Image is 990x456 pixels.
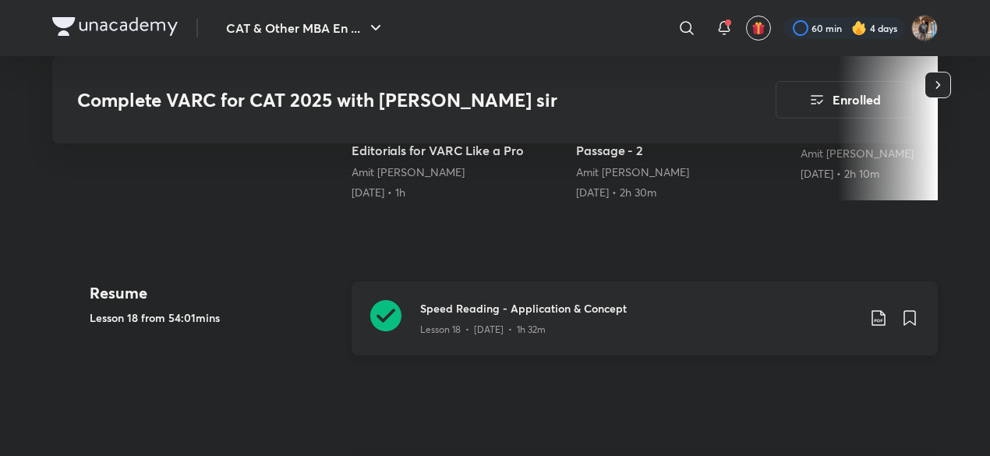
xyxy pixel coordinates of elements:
[576,164,788,180] div: Amit Deepak Rohra
[352,164,564,180] div: Amit Deepak Rohra
[801,146,914,161] a: Amit [PERSON_NAME]
[352,164,465,179] a: Amit [PERSON_NAME]
[77,89,688,111] h3: Complete VARC for CAT 2025 with [PERSON_NAME] sir
[751,21,765,35] img: avatar
[420,323,546,337] p: Lesson 18 • [DATE] • 1h 32m
[352,281,938,374] a: Speed Reading - Application & ConceptLesson 18 • [DATE] • 1h 32m
[911,15,938,41] img: Mayank kardam
[420,300,857,316] h3: Speed Reading - Application & Concept
[52,17,178,36] img: Company Logo
[851,20,867,36] img: streak
[217,12,394,44] button: CAT & Other MBA En ...
[576,185,788,200] div: 25th Jun • 2h 30m
[576,164,689,179] a: Amit [PERSON_NAME]
[776,81,913,118] button: Enrolled
[52,17,178,40] a: Company Logo
[90,309,339,326] h5: Lesson 18 from 54:01mins
[90,281,339,305] h4: Resume
[352,185,564,200] div: 11th Apr • 1h
[746,16,771,41] button: avatar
